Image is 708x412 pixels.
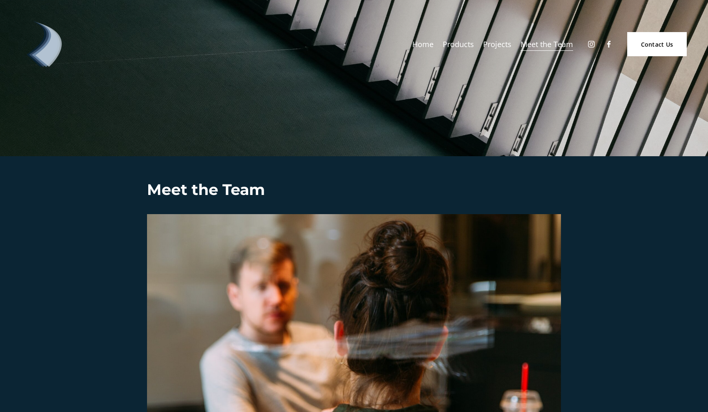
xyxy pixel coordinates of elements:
[443,37,474,52] a: folder dropdown
[443,37,474,51] span: Products
[627,32,687,56] a: Contact Us
[147,180,561,200] h3: Meet the Team
[483,37,511,52] a: Projects
[521,37,573,52] a: Meet the Team
[412,37,434,52] a: Home
[21,21,67,67] img: Debonair | Curtains, Blinds, Shutters &amp; Awnings
[587,40,596,48] a: Instagram
[605,40,613,48] a: Facebook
